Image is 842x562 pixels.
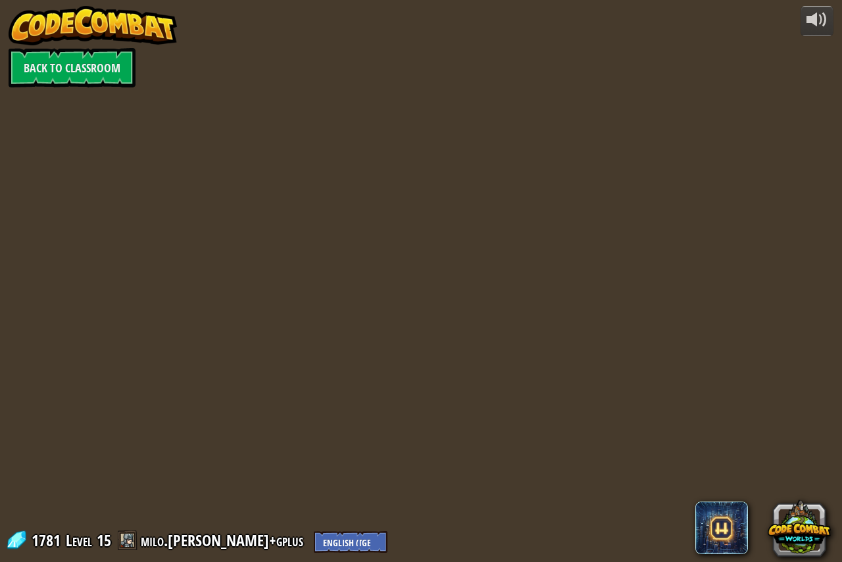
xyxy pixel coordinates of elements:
[9,48,136,87] a: Back to Classroom
[32,530,64,551] span: 1781
[9,6,177,45] img: CodeCombat - Learn how to code by playing a game
[97,530,111,551] span: 15
[66,530,92,551] span: Level
[801,6,833,37] button: Adjust volume
[141,530,307,551] a: milo.[PERSON_NAME]+gplus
